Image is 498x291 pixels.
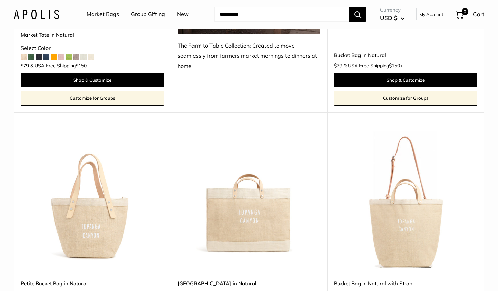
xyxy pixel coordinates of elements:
a: Bucket Bag in Natural with StrapBucket Bag in Natural with Strap [334,129,477,273]
div: The Farm to Table Collection: Created to move seamlessly from farmers market mornings to dinners ... [178,41,321,71]
span: 0 [462,8,468,15]
a: My Account [419,10,443,18]
a: Petite Bucket Bag in NaturalPetite Bucket Bag in Natural [21,129,164,273]
span: Cart [473,11,484,18]
a: Customize for Groups [21,91,164,106]
a: Petite Bucket Bag in Natural [21,279,164,287]
a: Customize for Groups [334,91,477,106]
a: Group Gifting [131,9,165,19]
a: [GEOGRAPHIC_DATA] in Natural [178,279,321,287]
span: $79 [21,62,29,69]
a: Shop & Customize [334,73,477,87]
span: USD $ [380,14,398,21]
span: & USA Free Shipping + [30,63,89,68]
button: USD $ [380,13,405,23]
span: $150 [389,62,400,69]
img: East West Market Bag in Natural [178,129,321,273]
span: $79 [334,62,342,69]
button: Search [349,7,366,22]
span: $150 [76,62,87,69]
a: 0 Cart [455,9,484,20]
a: Bucket Bag in Natural with Strap [334,279,477,287]
a: East West Market Bag in NaturalEast West Market Bag in Natural [178,129,321,273]
img: Bucket Bag in Natural with Strap [334,129,477,273]
a: New [177,9,189,19]
img: Petite Bucket Bag in Natural [21,129,164,273]
span: & USA Free Shipping + [344,63,403,68]
div: Select Color [21,43,164,53]
a: Bucket Bag in Natural [334,51,477,59]
input: Search... [214,7,349,22]
a: Market Tote in Natural [21,31,164,39]
span: Currency [380,5,405,15]
a: Shop & Customize [21,73,164,87]
a: Market Bags [87,9,119,19]
img: Apolis [14,9,59,19]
